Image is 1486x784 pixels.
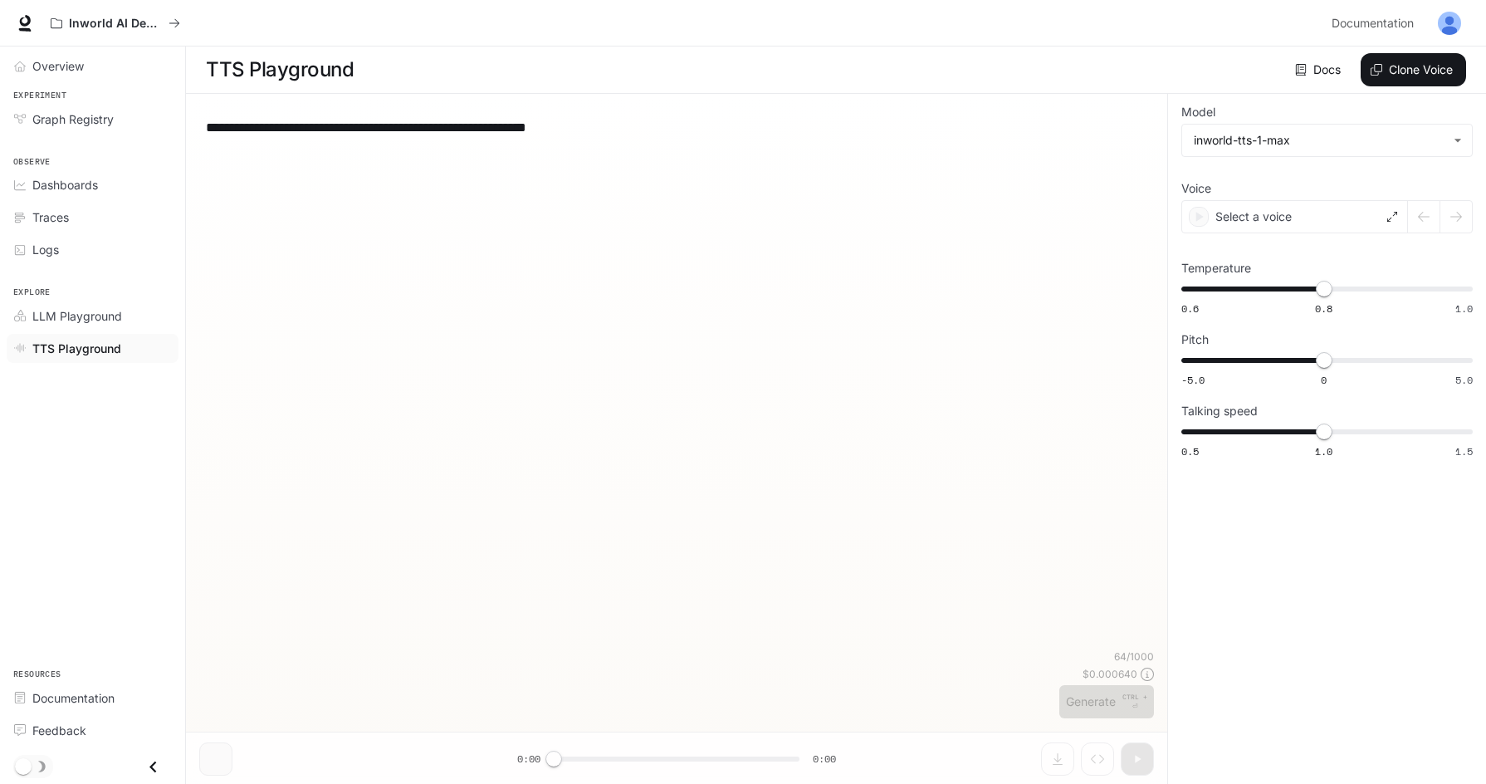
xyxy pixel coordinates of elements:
button: User avatar [1433,7,1466,40]
a: Overview [7,51,178,81]
span: 1.5 [1455,444,1473,458]
span: Dashboards [32,176,98,194]
span: 0 [1321,373,1327,387]
a: Documentation [7,684,178,713]
span: 1.0 [1315,444,1332,458]
button: All workspaces [43,7,188,40]
img: User avatar [1438,12,1461,35]
a: Graph Registry [7,105,178,134]
p: Model [1181,106,1215,118]
span: Dark mode toggle [15,757,32,775]
p: 64 / 1000 [1114,649,1154,664]
span: Graph Registry [32,110,114,128]
div: inworld-tts-1-max [1194,132,1445,149]
a: TTS Playground [7,334,178,363]
p: Temperature [1181,262,1251,274]
p: Pitch [1181,334,1209,345]
button: Clone Voice [1361,53,1466,86]
a: Traces [7,203,178,232]
a: Docs [1292,53,1347,86]
span: TTS Playground [32,340,121,357]
span: Overview [32,57,84,75]
span: Logs [32,241,59,258]
h1: TTS Playground [206,53,354,86]
a: Documentation [1325,7,1426,40]
span: Documentation [1332,13,1414,34]
span: Feedback [32,722,86,739]
p: Select a voice [1215,208,1292,225]
button: Close drawer [134,750,172,784]
span: 0.8 [1315,301,1332,316]
p: Inworld AI Demos [69,17,162,31]
span: Traces [32,208,69,226]
a: Logs [7,235,178,264]
div: inworld-tts-1-max [1182,125,1472,156]
span: Documentation [32,689,115,707]
span: 0.6 [1181,301,1199,316]
a: Feedback [7,716,178,745]
span: 5.0 [1455,373,1473,387]
span: 0.5 [1181,444,1199,458]
span: 1.0 [1455,301,1473,316]
p: Talking speed [1181,405,1258,417]
p: Voice [1181,183,1211,194]
p: $ 0.000640 [1083,667,1137,681]
a: LLM Playground [7,301,178,331]
span: LLM Playground [32,307,122,325]
span: -5.0 [1181,373,1205,387]
a: Dashboards [7,170,178,199]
